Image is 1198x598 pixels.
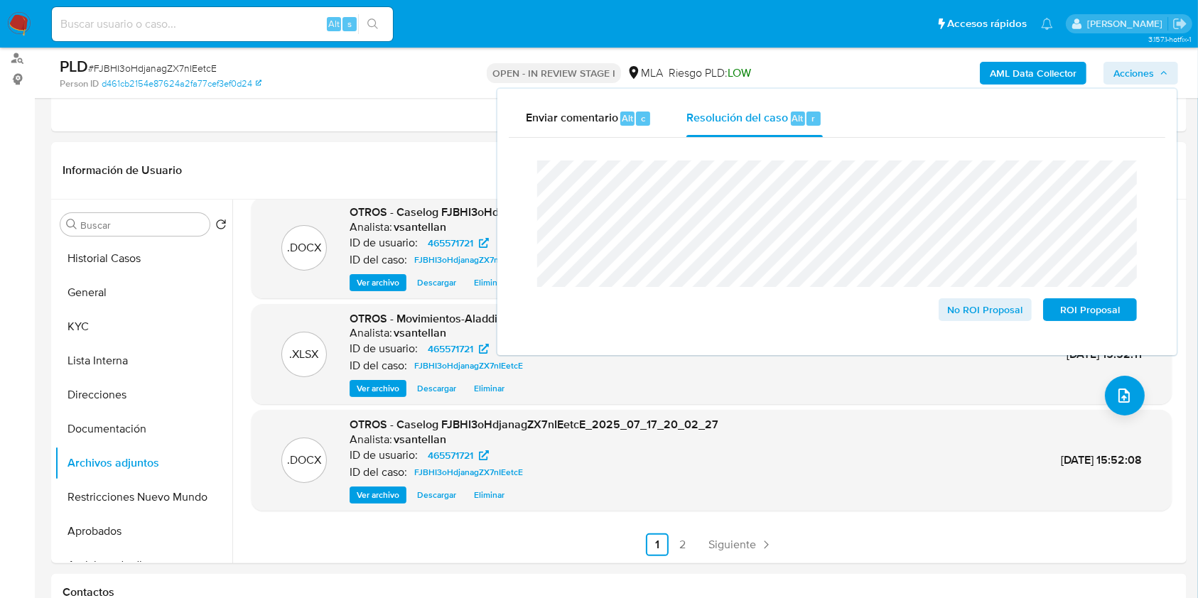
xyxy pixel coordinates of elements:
[414,357,523,374] span: FJBHI3oHdjanagZX7nIEetcE
[1103,62,1178,85] button: Acciones
[252,533,1172,556] nav: Paginación
[428,447,473,464] span: 465571721
[55,378,232,412] button: Direcciones
[467,274,512,291] button: Eliminar
[357,488,399,502] span: Ver archivo
[350,380,406,397] button: Ver archivo
[287,452,321,468] p: .DOCX
[60,77,99,90] b: Person ID
[646,533,669,556] a: Ir a la página 1
[350,220,392,234] p: Analista:
[55,412,232,446] button: Documentación
[350,310,563,327] span: OTROS - Movimientos-Aladdin-465571721
[428,340,473,357] span: 465571721
[949,300,1022,320] span: No ROI Proposal
[939,298,1032,321] button: No ROI Proposal
[708,539,756,550] span: Siguiente
[394,220,446,234] h6: vsantellan
[328,17,340,31] span: Alt
[487,63,621,83] p: OPEN - IN REVIEW STAGE I
[1043,298,1137,321] button: ROI Proposal
[686,109,788,126] span: Resolución del caso
[474,381,504,396] span: Eliminar
[419,340,497,357] a: 465571721
[350,416,718,433] span: OTROS - Caselog FJBHI3oHdjanagZX7nIEetcE_2025_07_17_20_02_27
[669,65,751,81] span: Riesgo PLD:
[290,347,319,362] p: .XLSX
[728,65,751,81] span: LOW
[80,219,204,232] input: Buscar
[409,357,529,374] a: FJBHI3oHdjanagZX7nIEetcE
[410,380,463,397] button: Descargar
[419,447,497,464] a: 465571721
[215,219,227,234] button: Volver al orden por defecto
[409,464,529,481] a: FJBHI3oHdjanagZX7nIEetcE
[357,276,399,290] span: Ver archivo
[55,514,232,548] button: Aprobados
[350,359,407,373] p: ID del caso:
[55,276,232,310] button: General
[394,326,446,340] h6: vsantellan
[350,448,418,462] p: ID de usuario:
[641,112,645,125] span: c
[88,61,217,75] span: # FJBHI3oHdjanagZX7nIEetcE
[55,310,232,344] button: KYC
[474,488,504,502] span: Eliminar
[410,274,463,291] button: Descargar
[1113,62,1154,85] span: Acciones
[66,219,77,230] button: Buscar
[350,342,418,356] p: ID de usuario:
[55,446,232,480] button: Archivos adjuntos
[467,486,512,504] button: Eliminar
[350,274,406,291] button: Ver archivo
[990,62,1076,85] b: AML Data Collector
[350,465,407,479] p: ID del caso:
[419,234,497,251] a: 465571721
[526,109,618,126] span: Enviar comentario
[428,234,473,251] span: 465571721
[287,240,321,256] p: .DOCX
[980,62,1086,85] button: AML Data Collector
[703,533,779,556] a: Siguiente
[467,380,512,397] button: Eliminar
[102,77,261,90] a: d461cb2154e87624a2fa77cef3ef0d24
[1053,300,1127,320] span: ROI Proposal
[358,14,387,34] button: search-icon
[1061,452,1142,468] span: [DATE] 15:52:08
[417,488,456,502] span: Descargar
[1148,33,1191,45] span: 3.157.1-hotfix-1
[55,548,232,582] button: Anticipos de dinero
[417,381,456,396] span: Descargar
[627,65,663,81] div: MLA
[350,433,392,447] p: Analista:
[350,204,601,220] span: OTROS - Caselog FJBHI3oHdjanagZX7nIEetcE v2
[357,381,399,396] span: Ver archivo
[947,16,1027,31] span: Accesos rápidos
[350,253,407,267] p: ID del caso:
[350,236,418,250] p: ID de usuario:
[410,486,463,504] button: Descargar
[792,112,804,125] span: Alt
[1105,376,1145,415] button: upload-file
[55,480,232,514] button: Restricciones Nuevo Mundo
[409,251,529,268] a: FJBHI3oHdjanagZX7nIEetcE
[52,15,393,33] input: Buscar usuario o caso...
[60,55,88,77] b: PLD
[622,112,633,125] span: Alt
[347,17,352,31] span: s
[414,464,523,481] span: FJBHI3oHdjanagZX7nIEetcE
[1087,17,1167,31] p: valentina.santellan@mercadolibre.com
[417,276,456,290] span: Descargar
[811,112,815,125] span: r
[350,486,406,504] button: Ver archivo
[63,163,182,178] h1: Información de Usuario
[671,533,694,556] a: Ir a la página 2
[55,241,232,276] button: Historial Casos
[1172,16,1187,31] a: Salir
[394,433,446,447] h6: vsantellan
[55,344,232,378] button: Lista Interna
[350,326,392,340] p: Analista:
[414,251,523,268] span: FJBHI3oHdjanagZX7nIEetcE
[1041,18,1053,30] a: Notificaciones
[474,276,504,290] span: Eliminar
